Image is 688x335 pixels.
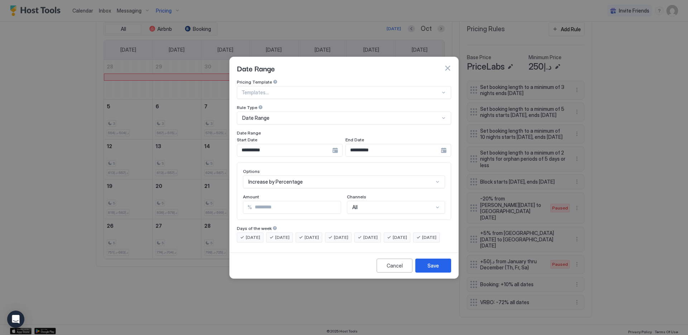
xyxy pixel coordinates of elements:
span: [DATE] [275,234,290,241]
span: Days of the week [237,226,272,231]
span: [DATE] [246,234,260,241]
span: Options [243,169,260,174]
span: [DATE] [305,234,319,241]
span: Date Range [237,63,275,74]
span: Date Range [242,115,269,121]
span: [DATE] [334,234,348,241]
span: [DATE] [422,234,436,241]
button: Save [415,259,451,273]
input: Input Field [346,144,441,156]
button: Cancel [377,259,412,273]
span: All [352,204,358,211]
span: End Date [345,137,364,142]
span: [DATE] [393,234,407,241]
div: Cancel [387,262,403,269]
span: Date Range [237,130,261,136]
div: Save [427,262,439,269]
span: Amount [243,194,259,199]
span: Rule Type [237,105,257,110]
div: Open Intercom Messenger [7,311,24,328]
span: % [248,204,252,211]
span: [DATE] [363,234,378,241]
span: Increase by Percentage [248,179,303,185]
input: Input Field [252,201,341,213]
span: Channels [347,194,366,199]
span: Pricing Template [237,79,272,85]
span: Start Date [237,137,257,142]
input: Input Field [237,144,332,156]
